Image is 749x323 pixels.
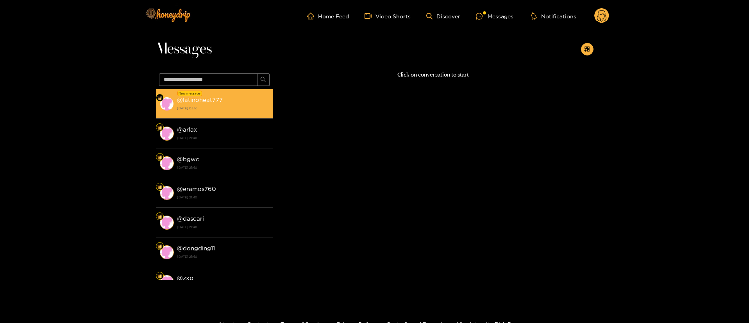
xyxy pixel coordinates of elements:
[529,12,579,20] button: Notifications
[157,155,162,160] img: Fan Level
[177,126,197,133] strong: @ arlax
[260,77,266,83] span: search
[160,186,174,200] img: conversation
[157,244,162,249] img: Fan Level
[160,156,174,170] img: conversation
[177,194,269,201] strong: [DATE] 21:40
[160,275,174,289] img: conversation
[157,125,162,130] img: Fan Level
[257,73,270,86] button: search
[157,185,162,189] img: Fan Level
[157,274,162,278] img: Fan Level
[581,43,593,55] button: appstore-add
[177,253,269,260] strong: [DATE] 21:40
[177,134,269,141] strong: [DATE] 21:40
[177,91,202,96] div: New message
[177,156,199,162] strong: @ bgwc
[177,215,204,222] strong: @ dascari
[307,12,349,20] a: Home Feed
[177,245,215,252] strong: @ dongding11
[157,96,162,100] img: Fan Level
[177,96,223,103] strong: @ latinoheat777
[584,46,590,53] span: appstore-add
[177,275,193,281] strong: @ zxp
[156,40,212,59] span: Messages
[476,12,513,21] div: Messages
[160,216,174,230] img: conversation
[160,245,174,259] img: conversation
[157,214,162,219] img: Fan Level
[365,12,411,20] a: Video Shorts
[273,70,593,79] p: Click on conversation to start
[160,97,174,111] img: conversation
[160,127,174,141] img: conversation
[177,105,269,112] strong: [DATE] 03:16
[426,13,460,20] a: Discover
[365,12,375,20] span: video-camera
[177,164,269,171] strong: [DATE] 21:40
[177,223,269,230] strong: [DATE] 21:40
[307,12,318,20] span: home
[177,186,216,192] strong: @ eramos760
